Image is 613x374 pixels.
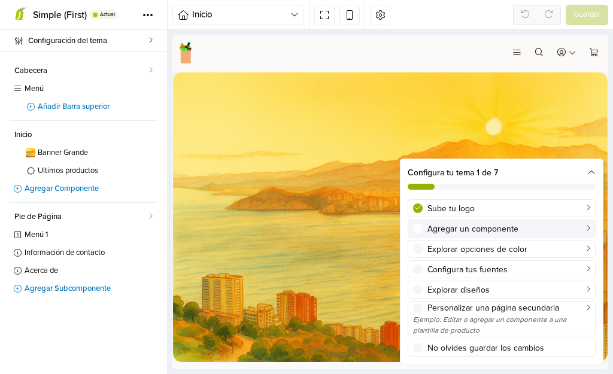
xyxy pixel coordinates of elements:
[1,38,435,327] img: Título de la Sección
[10,144,157,162] a: Banner Grande
[408,199,596,217] a: Sube tu logo
[14,131,157,139] span: Inicio
[427,202,590,215] div: Sube tu logo
[7,7,19,29] img: www.fullmarketelbosque.cl
[10,279,157,297] a: Agregar Subcomponente
[14,213,148,221] span: Pie de Página
[573,9,600,21] span: Guardar
[28,32,148,49] span: Configuración del tema
[337,10,352,27] button: Menú
[427,284,590,296] div: Explorar diseños
[33,9,87,21] span: Simple (First)
[359,10,374,27] button: Buscar
[10,208,157,226] a: Pie de Página
[25,231,157,239] span: Menú 1
[26,148,35,157] img: 32
[10,98,157,115] a: Añadir Barra superior
[172,5,304,25] button: Inicio
[100,12,115,17] span: Actual
[25,249,157,257] span: Información de contacto
[10,80,157,98] a: Menú
[14,67,148,75] span: Cabecera
[427,302,590,314] div: Personalizar una página secundaria
[192,8,290,22] span: Inicio
[10,262,157,279] a: Acerca de
[427,342,590,354] div: No olvides guardar los cambios
[10,162,157,180] a: Últimos productos
[400,159,603,197] div: Configura tu tema 1 de 7
[427,223,590,235] div: Agregar un componente
[408,166,596,179] div: Configura tu tema 1 de 7
[381,10,406,27] button: Acceso
[10,180,157,197] a: Agregar Componente
[38,103,157,111] span: Añadir Barra superior
[25,85,157,93] span: Menú
[414,10,429,27] button: Carro
[566,5,608,25] button: Guardar
[25,285,157,293] span: Agregar Subcomponente
[10,226,157,244] a: Menú 1
[10,62,157,80] a: Cabecera
[413,314,590,336] div: Ejemplo: Editar o agregar un componente a una plantilla de producto
[427,263,590,276] div: Configura tus fuentes
[38,167,157,175] span: Últimos productos
[38,149,157,157] span: Banner Grande
[427,243,590,256] div: Explorar opciones de color
[25,267,157,275] span: Acerca de
[10,244,157,262] a: Información de contacto
[25,185,157,193] span: Agregar Componente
